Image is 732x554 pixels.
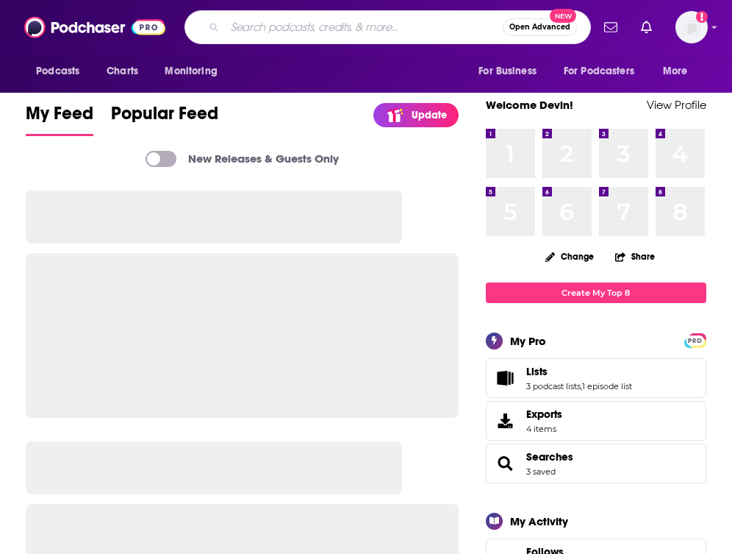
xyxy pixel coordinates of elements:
span: , [581,381,582,391]
button: Show profile menu [675,11,708,43]
span: Popular Feed [111,102,218,133]
a: View Profile [647,98,706,112]
span: Podcasts [36,61,79,82]
input: Search podcasts, credits, & more... [225,15,503,39]
span: Exports [526,408,562,421]
button: open menu [468,57,555,85]
a: Show notifications dropdown [598,15,623,40]
button: Share [614,242,656,271]
a: Searches [491,453,520,474]
a: PRO [686,334,704,345]
a: New Releases & Guests Only [146,151,339,167]
span: Exports [491,411,520,431]
a: Welcome Devin! [486,98,573,112]
span: PRO [686,335,704,347]
span: Searches [486,444,706,483]
span: Lists [526,365,548,378]
a: My Feed [26,102,93,136]
img: User Profile [675,11,708,43]
span: For Podcasters [564,61,634,82]
p: Update [412,109,447,121]
span: Logged in as sschroeder [675,11,708,43]
a: Lists [526,365,632,378]
span: New [550,9,576,23]
div: My Pro [510,334,546,348]
a: 3 podcast lists [526,381,581,391]
a: Popular Feed [111,102,218,136]
button: Open AdvancedNew [503,18,577,36]
a: 1 episode list [582,381,632,391]
div: Search podcasts, credits, & more... [184,10,591,44]
span: More [663,61,688,82]
button: open menu [554,57,656,85]
span: 4 items [526,424,562,434]
span: Charts [107,61,138,82]
button: open menu [154,57,236,85]
a: Charts [97,57,147,85]
button: open menu [26,57,98,85]
a: Create My Top 8 [486,283,706,302]
span: My Feed [26,102,93,133]
img: Podchaser - Follow, Share and Rate Podcasts [24,13,165,41]
span: For Business [478,61,537,82]
button: Change [537,247,603,266]
a: Lists [491,368,520,388]
a: Exports [486,401,706,441]
a: 3 saved [526,466,556,477]
svg: Add a profile image [696,11,708,23]
span: Open Advanced [509,24,570,31]
span: Lists [486,358,706,398]
button: open menu [653,57,706,85]
a: Update [373,103,459,127]
a: Searches [526,450,573,464]
span: Monitoring [165,61,217,82]
a: Show notifications dropdown [635,15,658,40]
div: My Activity [510,514,568,528]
